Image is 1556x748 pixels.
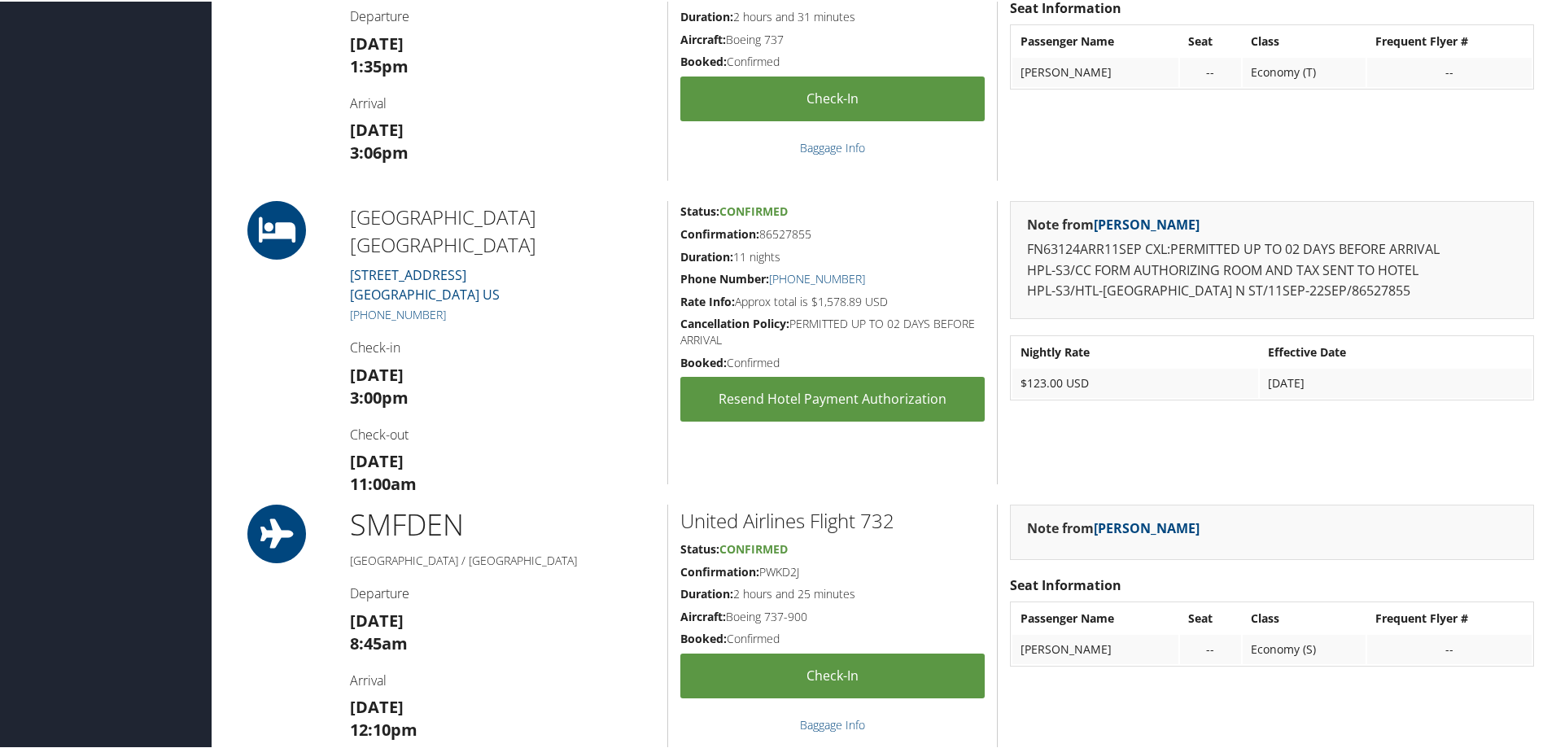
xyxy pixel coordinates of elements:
strong: Rate Info: [680,292,735,308]
strong: Status: [680,540,719,555]
strong: Aircraft: [680,607,726,623]
strong: [DATE] [350,362,404,384]
strong: 8:45am [350,631,408,653]
a: Baggage Info [800,138,865,154]
h5: 86527855 [680,225,985,241]
strong: Note from [1027,214,1200,232]
th: Frequent Flyer # [1367,602,1532,632]
th: Nightly Rate [1012,336,1258,365]
span: Confirmed [719,540,788,555]
strong: Phone Number: [680,269,769,285]
h4: Check-out [350,424,655,442]
a: Check-in [680,75,985,120]
strong: 1:35pm [350,54,409,76]
a: [PERSON_NAME] [1094,214,1200,232]
td: [DATE] [1260,367,1532,396]
th: Seat [1180,25,1241,55]
th: Passenger Name [1012,25,1178,55]
strong: 11:00am [350,471,417,493]
strong: 3:06pm [350,140,409,162]
th: Passenger Name [1012,602,1178,632]
strong: Cancellation Policy: [680,314,789,330]
div: -- [1375,63,1523,78]
th: Effective Date [1260,336,1532,365]
strong: Status: [680,202,719,217]
strong: [DATE] [350,31,404,53]
h4: Departure [350,6,655,24]
td: Economy (T) [1243,56,1366,85]
strong: Duration: [680,584,733,600]
h4: Arrival [350,93,655,111]
th: Class [1243,25,1366,55]
strong: Duration: [680,7,733,23]
a: [STREET_ADDRESS][GEOGRAPHIC_DATA] US [350,265,500,302]
div: -- [1188,63,1233,78]
p: FN63124ARR11SEP CXL:PERMITTED UP TO 02 DAYS BEFORE ARRIVAL HPL-S3/CC FORM AUTHORIZING ROOM AND TA... [1027,238,1517,300]
td: $123.00 USD [1012,367,1258,396]
h1: SMF DEN [350,503,655,544]
strong: Duration: [680,247,733,263]
h5: Confirmed [680,52,985,68]
h4: Departure [350,583,655,601]
a: Check-in [680,652,985,697]
strong: Seat Information [1010,575,1121,593]
strong: [DATE] [350,608,404,630]
h5: 2 hours and 25 minutes [680,584,985,601]
h4: Arrival [350,670,655,688]
h5: Approx total is $1,578.89 USD [680,292,985,308]
strong: [DATE] [350,448,404,470]
strong: [DATE] [350,117,404,139]
strong: Booked: [680,52,727,68]
th: Class [1243,602,1366,632]
h5: Confirmed [680,353,985,370]
strong: Confirmation: [680,562,759,578]
a: Resend Hotel Payment Authorization [680,375,985,420]
h5: [GEOGRAPHIC_DATA] / [GEOGRAPHIC_DATA] [350,551,655,567]
strong: Confirmation: [680,225,759,240]
h2: [GEOGRAPHIC_DATA] [GEOGRAPHIC_DATA] [350,202,655,256]
a: [PHONE_NUMBER] [769,269,865,285]
a: [PHONE_NUMBER] [350,305,446,321]
h5: 11 nights [680,247,985,264]
th: Frequent Flyer # [1367,25,1532,55]
td: Economy (S) [1243,633,1366,663]
div: -- [1188,641,1233,655]
h5: Boeing 737-900 [680,607,985,623]
span: Confirmed [719,202,788,217]
strong: Booked: [680,353,727,369]
h4: Check-in [350,337,655,355]
strong: Booked: [680,629,727,645]
div: -- [1375,641,1523,655]
strong: [DATE] [350,694,404,716]
td: [PERSON_NAME] [1012,633,1178,663]
h2: United Airlines Flight 732 [680,505,985,533]
h5: 2 hours and 31 minutes [680,7,985,24]
strong: 3:00pm [350,385,409,407]
th: Seat [1180,602,1241,632]
a: [PERSON_NAME] [1094,518,1200,536]
strong: Note from [1027,518,1200,536]
h5: Confirmed [680,629,985,645]
strong: Aircraft: [680,30,726,46]
h5: PERMITTED UP TO 02 DAYS BEFORE ARRIVAL [680,314,985,346]
h5: PWKD2J [680,562,985,579]
strong: 12:10pm [350,717,417,739]
a: Baggage Info [800,715,865,731]
h5: Boeing 737 [680,30,985,46]
td: [PERSON_NAME] [1012,56,1178,85]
